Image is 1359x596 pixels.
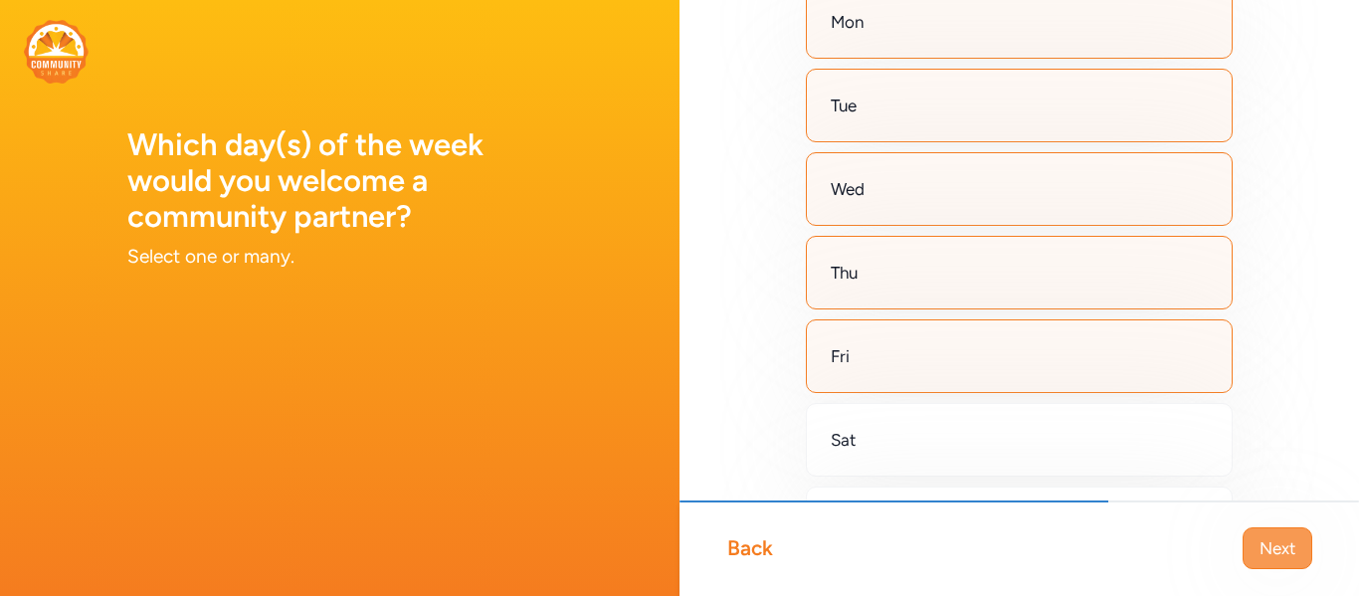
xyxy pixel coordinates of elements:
button: Next [1243,527,1312,569]
div: Select one or many. [127,243,552,271]
span: Sat [831,428,856,452]
span: Thu [831,261,858,285]
span: Next [1260,536,1295,560]
div: Back [727,534,773,562]
img: logo [24,20,89,84]
span: Wed [831,177,865,201]
span: Fri [831,344,850,368]
h1: Which day(s) of the week would you welcome a community partner? [127,127,552,235]
span: Tue [831,94,857,117]
span: Mon [831,10,864,34]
